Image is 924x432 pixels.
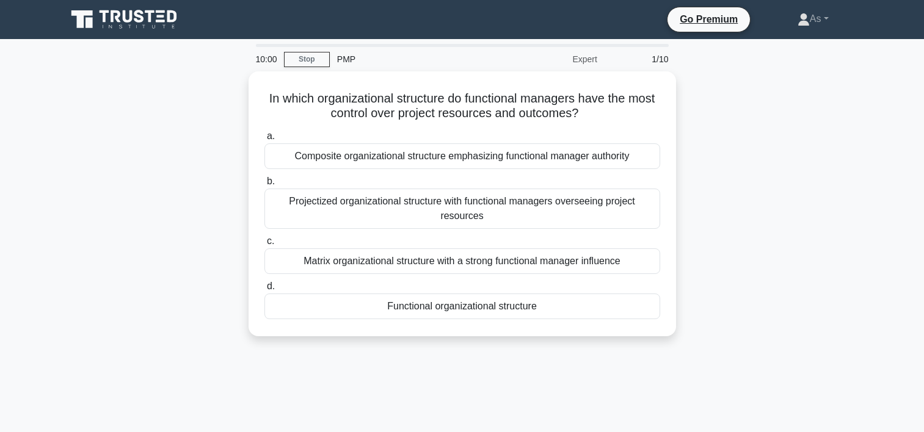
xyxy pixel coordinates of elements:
[605,47,676,71] div: 1/10
[267,176,275,186] span: b.
[264,189,660,229] div: Projectized organizational structure with functional managers overseeing project resources
[264,248,660,274] div: Matrix organizational structure with a strong functional manager influence
[330,47,498,71] div: PMP
[264,293,660,319] div: Functional organizational structure
[672,12,745,27] a: Go Premium
[498,47,605,71] div: Expert
[264,143,660,169] div: Composite organizational structure emphasizing functional manager authority
[768,7,858,31] a: As
[263,91,661,121] h5: In which organizational structure do functional managers have the most control over project resou...
[284,52,330,67] a: Stop
[249,47,284,71] div: 10:00
[267,236,274,246] span: c.
[267,131,275,141] span: a.
[267,281,275,291] span: d.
